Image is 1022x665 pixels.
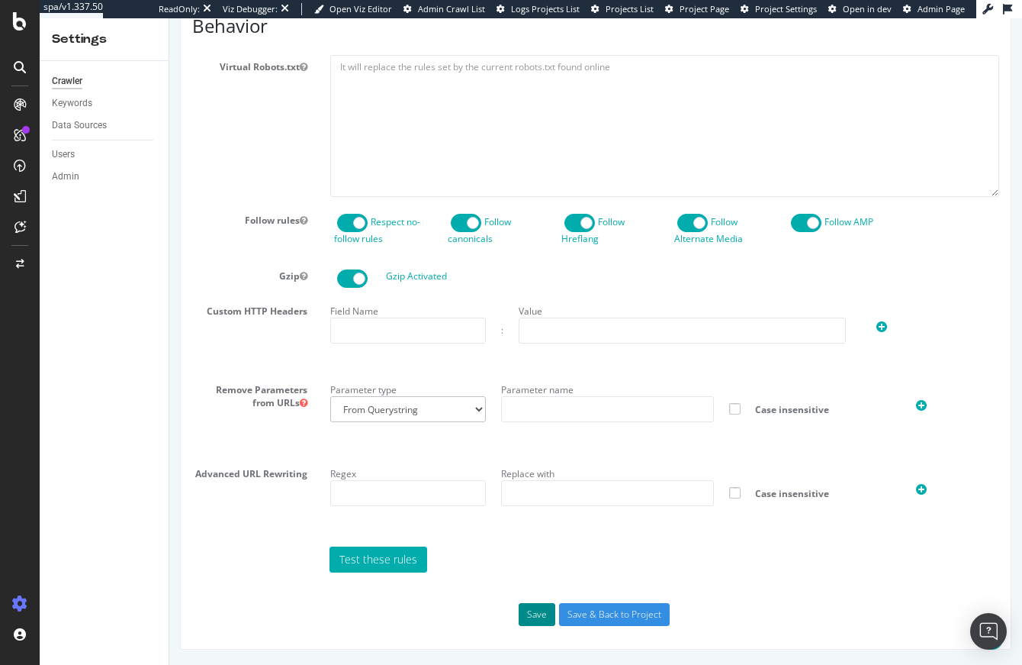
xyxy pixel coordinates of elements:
a: Open in dev [828,3,892,15]
a: Data Sources [52,118,158,134]
a: Users [52,147,158,163]
span: Admin Page [918,3,965,15]
label: Gzip Activated [217,251,278,264]
label: Gzip [11,246,149,264]
a: Admin [52,169,158,185]
label: Custom HTTP Headers [11,281,149,299]
label: Respect no-follow rules [165,197,251,227]
label: Follow Hreflang [392,197,455,227]
a: Project Page [665,3,729,15]
a: Test these rules [160,528,258,554]
label: Parameter type [161,360,227,378]
div: : [332,305,334,318]
a: Projects List [591,3,654,15]
button: Follow rules [130,195,138,208]
button: Gzip [130,251,138,264]
label: Field Name [161,281,209,299]
div: Settings [52,31,156,48]
a: Keywords [52,95,158,111]
label: Regex [161,444,187,462]
div: Users [52,147,75,163]
input: Save & Back to Project [390,585,500,608]
span: Admin Crawl List [418,3,485,15]
a: Project Settings [741,3,817,15]
a: Crawler [52,73,158,89]
div: ReadOnly: [159,3,200,15]
div: Viz Debugger: [223,3,278,15]
a: Logs Projects List [497,3,580,15]
label: Follow rules [11,190,149,208]
span: Projects List [606,3,654,15]
label: Follow Alternate Media [505,197,574,227]
div: Data Sources [52,118,107,134]
a: Admin Page [903,3,965,15]
a: Admin Crawl List [403,3,485,15]
span: Project Settings [755,3,817,15]
label: Virtual Robots.txt [11,37,149,55]
div: Admin [52,169,79,185]
div: Open Intercom Messenger [970,613,1007,650]
div: Keywords [52,95,92,111]
a: Open Viz Editor [314,3,392,15]
label: Remove Parameters from URLs [11,360,149,391]
label: Parameter name [332,360,404,378]
div: Crawler [52,73,82,89]
label: Advanced URL Rewriting [11,444,149,462]
label: Replace with [332,444,385,462]
span: Case insensitive [574,469,723,482]
span: Open Viz Editor [329,3,392,15]
button: Virtual Robots.txt [130,42,138,55]
button: Save [349,585,386,608]
span: Project Page [680,3,729,15]
label: Follow canonicals [278,197,342,227]
span: Case insensitive [574,385,723,398]
span: Logs Projects List [511,3,580,15]
label: Follow AMP [655,197,704,210]
label: Value [349,281,373,299]
span: Open in dev [843,3,892,15]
